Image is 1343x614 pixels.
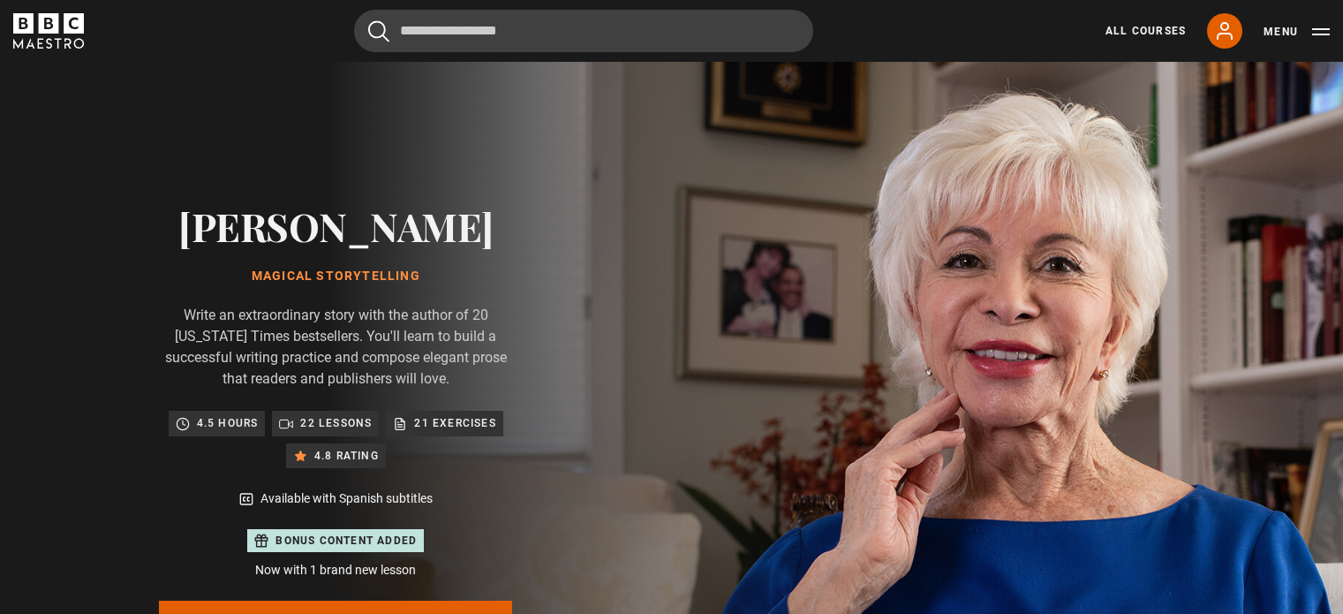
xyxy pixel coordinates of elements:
[300,414,372,432] p: 22 lessons
[1105,23,1186,39] a: All Courses
[159,269,512,284] h1: Magical Storytelling
[159,305,512,390] p: Write an extraordinary story with the author of 20 [US_STATE] Times bestsellers. You'll learn to ...
[13,13,84,49] svg: BBC Maestro
[260,489,433,508] p: Available with Spanish subtitles
[159,203,512,248] h2: [PERSON_NAME]
[354,10,813,52] input: Search
[368,20,389,42] button: Submit the search query
[275,533,417,549] p: Bonus content added
[197,414,259,432] p: 4.5 hours
[159,561,512,580] p: Now with 1 brand new lesson
[414,414,495,432] p: 21 exercises
[1264,23,1330,41] button: Toggle navigation
[314,447,379,465] p: 4.8 rating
